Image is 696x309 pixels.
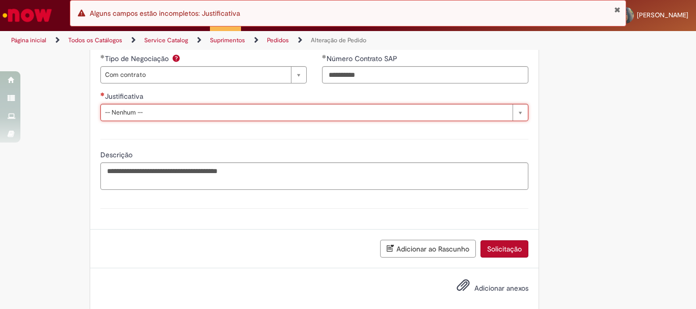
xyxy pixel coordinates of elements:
button: Fechar Notificação [614,6,621,14]
span: Obrigatório Preenchido [100,54,105,59]
ul: Trilhas de página [8,31,457,50]
span: Obrigatório Preenchido [322,54,327,59]
a: Pedidos [267,36,289,44]
a: Service Catalog [144,36,188,44]
span: Número Contrato SAP [327,54,399,63]
button: Solicitação [480,240,528,258]
span: [PERSON_NAME] [637,11,688,19]
span: Descrição [100,150,135,159]
button: Adicionar anexos [454,276,472,299]
span: Com contrato [105,67,286,83]
span: Ajuda para Tipo de Negociação [170,54,182,62]
button: Adicionar ao Rascunho [380,240,476,258]
a: Página inicial [11,36,46,44]
span: Tipo de Negociação [105,54,171,63]
a: Alteração de Pedido [311,36,366,44]
a: Todos os Catálogos [68,36,122,44]
input: Número Contrato SAP [322,66,528,83]
span: Justificativa [105,92,145,101]
span: Necessários [100,92,105,96]
span: Alguns campos estão incompletos: Justificativa [90,9,240,18]
span: -- Nenhum -- [105,104,507,121]
span: Adicionar anexos [474,284,528,293]
textarea: Descrição [100,162,528,190]
a: Suprimentos [210,36,245,44]
img: ServiceNow [1,5,53,25]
